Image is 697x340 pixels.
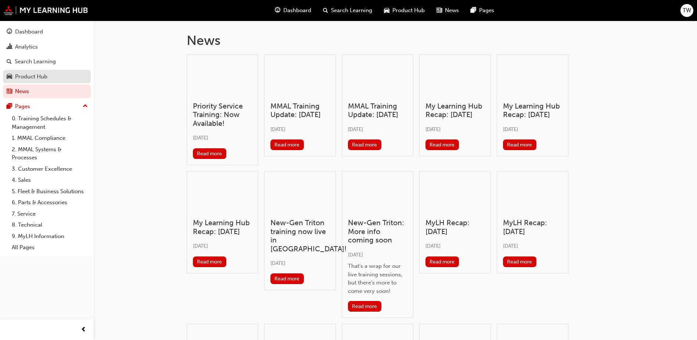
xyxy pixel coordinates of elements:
[264,54,336,157] a: MMAL Training Update: [DATE][DATE]Read more
[384,6,389,15] span: car-icon
[83,102,88,111] span: up-icon
[270,102,330,119] h3: MMAL Training Update: [DATE]
[425,139,459,150] button: Read more
[15,57,56,66] div: Search Learning
[503,102,562,119] h3: My Learning Hub Recap: [DATE]
[342,171,413,318] a: New-Gen Triton: More info coming soon[DATE]That's a wrap for our live training sessions, but ther...
[3,40,91,54] a: Analytics
[436,6,442,15] span: news-icon
[431,3,465,18] a: news-iconNews
[392,6,425,15] span: Product Hub
[348,102,407,119] h3: MMAL Training Update: [DATE]
[270,126,285,132] span: [DATE]
[465,3,500,18] a: pages-iconPages
[3,55,91,68] a: Search Learning
[9,132,91,144] a: 1. MMAL Compliance
[193,243,208,249] span: [DATE]
[3,24,91,100] button: DashboardAnalyticsSearch LearningProduct HubNews
[81,325,86,334] span: prev-icon
[425,243,441,249] span: [DATE]
[503,219,562,236] h3: MyLH Recap: [DATE]
[503,126,518,132] span: [DATE]
[348,262,407,295] div: That's a wrap for our live training sessions, but there's more to come very soon!
[4,6,88,15] img: mmal
[348,252,363,258] span: [DATE]
[7,44,12,50] span: chart-icon
[348,301,381,312] button: Read more
[471,6,476,15] span: pages-icon
[9,208,91,220] a: 7. Service
[275,6,280,15] span: guage-icon
[187,171,258,273] a: My Learning Hub Recap: [DATE][DATE]Read more
[9,197,91,208] a: 6. Parts & Accessories
[3,85,91,98] a: News
[15,28,43,36] div: Dashboard
[269,3,317,18] a: guage-iconDashboard
[193,102,252,128] h3: Priority Service Training: Now Available!
[193,148,226,159] button: Read more
[15,102,30,111] div: Pages
[9,186,91,197] a: 5. Fleet & Business Solutions
[378,3,431,18] a: car-iconProduct Hub
[503,256,536,267] button: Read more
[425,256,459,267] button: Read more
[270,219,330,253] h3: New-Gen Triton training now live in [GEOGRAPHIC_DATA]!
[7,74,12,80] span: car-icon
[270,260,285,266] span: [DATE]
[3,100,91,113] button: Pages
[193,256,226,267] button: Read more
[425,126,441,132] span: [DATE]
[15,43,38,51] div: Analytics
[187,54,258,165] a: Priority Service Training: Now Available![DATE]Read more
[323,6,328,15] span: search-icon
[264,171,336,291] a: New-Gen Triton training now live in [GEOGRAPHIC_DATA]![DATE]Read more
[9,113,91,132] a: 0. Training Schedules & Management
[15,72,47,81] div: Product Hub
[317,3,378,18] a: search-iconSearch Learning
[270,139,304,150] button: Read more
[680,4,693,17] button: TW
[9,231,91,242] a: 9. MyLH Information
[3,25,91,39] a: Dashboard
[9,144,91,163] a: 2. MMAL Systems & Processes
[425,102,485,119] h3: My Learning Hub Recap: [DATE]
[9,219,91,231] a: 8. Technical
[479,6,494,15] span: Pages
[348,219,407,244] h3: New-Gen Triton: More info coming soon
[683,6,691,15] span: TW
[342,54,413,157] a: MMAL Training Update: [DATE][DATE]Read more
[445,6,459,15] span: News
[7,103,12,110] span: pages-icon
[348,139,381,150] button: Read more
[503,243,518,249] span: [DATE]
[331,6,372,15] span: Search Learning
[187,32,604,49] h1: News
[497,54,568,157] a: My Learning Hub Recap: [DATE][DATE]Read more
[7,88,12,95] span: news-icon
[270,273,304,284] button: Read more
[348,126,363,132] span: [DATE]
[9,242,91,253] a: All Pages
[283,6,311,15] span: Dashboard
[3,70,91,84] a: Product Hub
[497,171,568,273] a: MyLH Recap: [DATE][DATE]Read more
[7,29,12,35] span: guage-icon
[193,219,252,236] h3: My Learning Hub Recap: [DATE]
[9,163,91,175] a: 3. Customer Excellence
[419,171,491,273] a: MyLH Recap: [DATE][DATE]Read more
[9,174,91,186] a: 4. Sales
[503,139,536,150] button: Read more
[193,135,208,141] span: [DATE]
[419,54,491,157] a: My Learning Hub Recap: [DATE][DATE]Read more
[7,59,12,65] span: search-icon
[425,219,485,236] h3: MyLH Recap: [DATE]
